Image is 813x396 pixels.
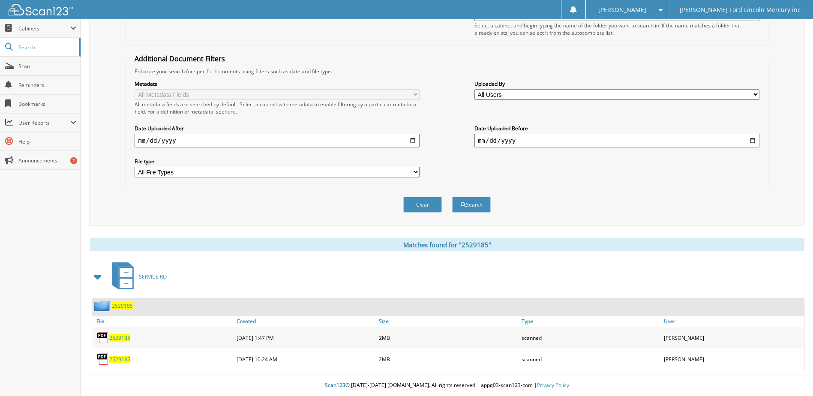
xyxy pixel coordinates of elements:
[325,381,345,389] span: Scan123
[135,80,420,87] label: Metadata
[377,315,519,327] a: Size
[70,157,77,164] div: 7
[234,315,377,327] a: Created
[519,351,662,368] div: scanned
[81,375,813,396] div: © [DATE]-[DATE] [DOMAIN_NAME]. All rights reserved | appg03-scan123-com |
[96,353,109,366] img: PDF.png
[18,25,70,32] span: Cabinets
[662,315,804,327] a: User
[537,381,569,389] a: Privacy Policy
[18,44,75,51] span: Search
[519,329,662,346] div: scanned
[18,100,76,108] span: Bookmarks
[377,329,519,346] div: 2MB
[474,125,759,132] label: Date Uploaded Before
[474,134,759,147] input: end
[130,54,229,63] legend: Additional Document Filters
[135,125,420,132] label: Date Uploaded After
[18,119,70,126] span: User Reports
[234,351,377,368] div: [DATE] 10:24 AM
[234,329,377,346] div: [DATE] 1:47 PM
[109,356,130,363] a: 2529185
[598,7,646,12] span: [PERSON_NAME]
[18,63,76,70] span: Scan
[94,300,112,311] img: folder2.png
[225,108,236,115] a: here
[96,331,109,344] img: PDF.png
[90,238,804,251] div: Matches found for "2529185"
[662,351,804,368] div: [PERSON_NAME]
[139,273,167,280] span: SERVICE RO
[377,351,519,368] div: 2MB
[112,302,133,309] a: 2529185
[662,329,804,346] div: [PERSON_NAME]
[109,334,130,342] a: 2529185
[135,101,420,115] div: All metadata fields are searched by default. Select a cabinet with metadata to enable filtering b...
[403,197,442,213] button: Clear
[9,4,73,15] img: scan123-logo-white.svg
[135,134,420,147] input: start
[770,355,813,396] iframe: Chat Widget
[18,81,76,89] span: Reminders
[474,80,759,87] label: Uploaded By
[474,22,759,36] div: Select a cabinet and begin typing the name of the folder you want to search in. If the name match...
[130,68,763,75] div: Enhance your search for specific documents using filters such as date and file type.
[519,315,662,327] a: Type
[135,158,420,165] label: File type
[18,138,76,145] span: Help
[452,197,491,213] button: Search
[680,7,801,12] span: [PERSON_NAME] Ford Lincoln Mercury inc
[107,260,167,294] a: SERVICE RO
[92,315,234,327] a: File
[18,157,76,164] span: Announcements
